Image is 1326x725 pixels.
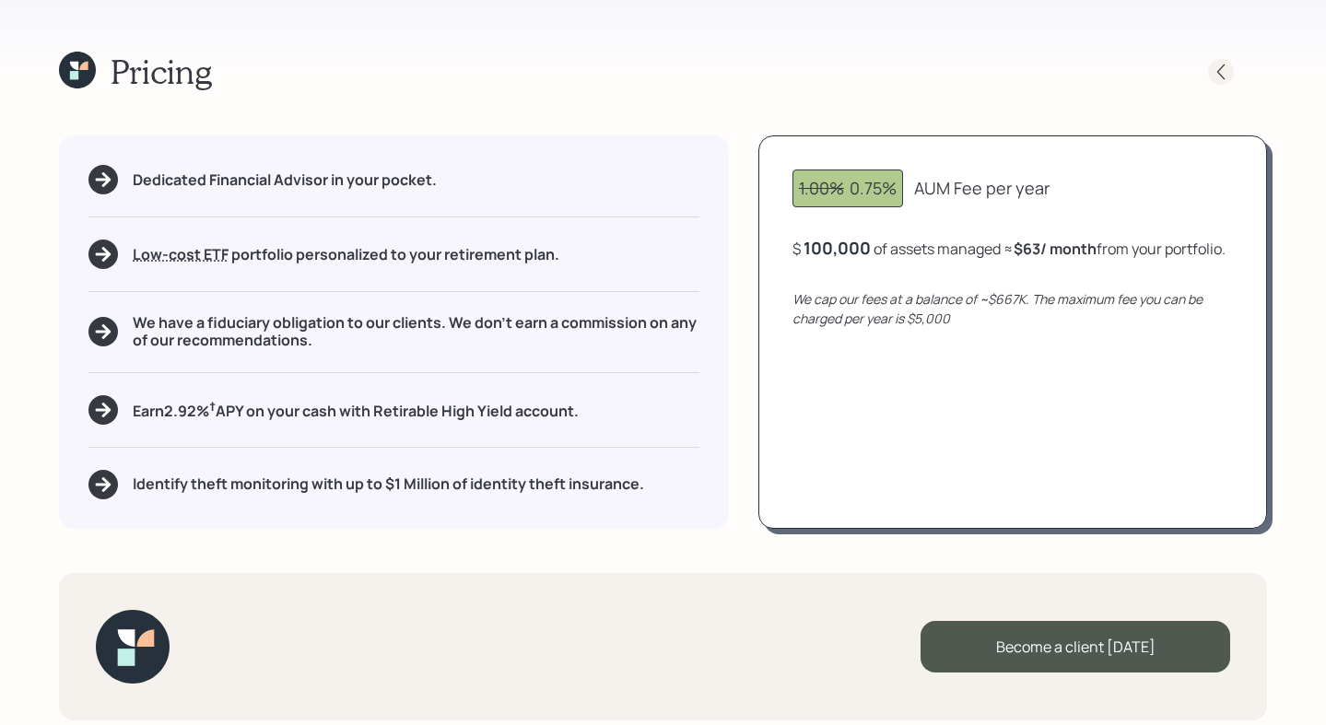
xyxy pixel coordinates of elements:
[133,475,644,493] h5: Identify theft monitoring with up to $1 Million of identity theft insurance.
[1014,239,1097,259] b: $63 / month
[799,176,897,201] div: 0.75%
[914,176,1050,201] div: AUM Fee per year
[133,314,699,349] h5: We have a fiduciary obligation to our clients. We don't earn a commission on any of our recommend...
[792,290,1203,327] i: We cap our fees at a balance of ~$667K. The maximum fee you can be charged per year is $5,000
[792,237,1226,260] div: $ of assets managed ≈ from your portfolio .
[799,177,844,199] span: 1.00%
[133,244,229,264] span: Low-cost ETF
[111,52,212,91] h1: Pricing
[921,621,1230,672] div: Become a client [DATE]
[133,246,559,263] h5: portfolio personalized to your retirement plan.
[804,237,871,259] div: 100,000
[133,171,437,189] h5: Dedicated Financial Advisor in your pocket.
[133,398,579,421] h5: Earn 2.92 % APY on your cash with Retirable High Yield account.
[209,398,216,415] sup: †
